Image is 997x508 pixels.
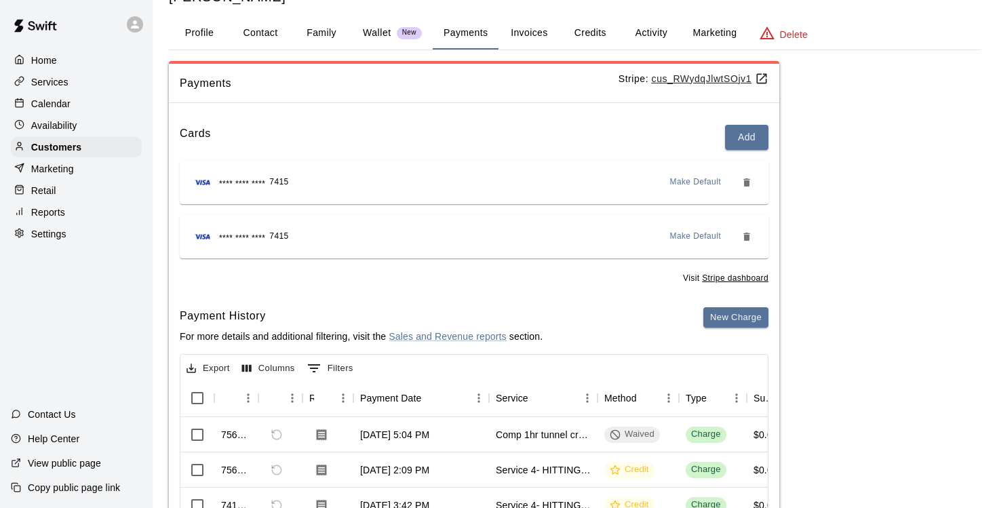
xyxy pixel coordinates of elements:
[180,75,619,92] span: Payments
[191,176,215,189] img: Credit card brand logo
[180,125,211,150] h6: Cards
[498,17,560,50] button: Invoices
[269,230,288,243] span: 7415
[11,94,142,114] a: Calendar
[736,172,758,193] button: Remove
[652,73,768,84] a: cus_RWydqJlwtSOjv1
[265,423,288,446] span: Refund payment
[169,17,981,50] div: basic tabs example
[183,358,233,379] button: Export
[707,389,726,408] button: Sort
[682,17,747,50] button: Marketing
[169,17,230,50] button: Profile
[11,137,142,157] a: Customers
[725,125,768,150] button: Add
[31,206,65,219] p: Reports
[679,379,747,417] div: Type
[621,17,682,50] button: Activity
[180,307,543,325] h6: Payment History
[333,388,353,408] button: Menu
[304,357,357,379] button: Show filters
[577,388,598,408] button: Menu
[496,379,528,417] div: Service
[11,159,142,179] a: Marketing
[28,408,76,421] p: Contact Us
[604,379,637,417] div: Method
[31,97,71,111] p: Calendar
[598,379,679,417] div: Method
[230,17,291,50] button: Contact
[239,358,298,379] button: Select columns
[221,463,252,477] div: 756032
[686,379,707,417] div: Type
[291,17,352,50] button: Family
[619,72,768,86] p: Stripe:
[496,428,591,442] div: Comp 1hr tunnel credit
[28,481,120,494] p: Copy public page link
[754,463,778,477] div: $0.00
[360,379,422,417] div: Payment Date
[703,307,768,328] button: New Charge
[11,115,142,136] a: Availability
[180,330,543,343] p: For more details and additional filtering, visit the section.
[31,227,66,241] p: Settings
[754,379,775,417] div: Subtotal
[610,463,649,476] div: Credit
[31,184,56,197] p: Retail
[489,379,598,417] div: Service
[670,176,722,189] span: Make Default
[726,388,747,408] button: Menu
[11,72,142,92] a: Services
[191,230,215,243] img: Credit card brand logo
[683,272,768,286] span: Visit
[560,17,621,50] button: Credits
[11,50,142,71] a: Home
[637,389,656,408] button: Sort
[221,428,252,442] div: 756393
[665,226,727,248] button: Make Default
[11,180,142,201] a: Retail
[214,379,258,417] div: Id
[11,202,142,222] a: Reports
[11,224,142,244] a: Settings
[31,140,81,154] p: Customers
[31,54,57,67] p: Home
[309,458,334,482] button: Download Receipt
[610,428,654,441] div: Waived
[28,456,101,470] p: View public page
[314,389,333,408] button: Sort
[659,388,679,408] button: Menu
[702,273,768,283] a: Stripe dashboard
[360,428,429,442] div: Aug 14, 2025 at 5:04 PM
[28,432,79,446] p: Help Center
[31,162,74,176] p: Marketing
[665,172,727,193] button: Make Default
[353,379,489,417] div: Payment Date
[258,379,302,417] div: Refund
[238,388,258,408] button: Menu
[221,389,240,408] button: Sort
[691,428,721,441] div: Charge
[670,230,722,243] span: Make Default
[433,17,498,50] button: Payments
[309,379,314,417] div: Receipt
[422,389,441,408] button: Sort
[389,331,506,342] a: Sales and Revenue reports
[736,226,758,248] button: Remove
[282,388,302,408] button: Menu
[309,423,334,447] button: Download Receipt
[691,463,721,476] div: Charge
[31,119,77,132] p: Availability
[269,176,288,189] span: 7415
[31,75,69,89] p: Services
[469,388,489,408] button: Menu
